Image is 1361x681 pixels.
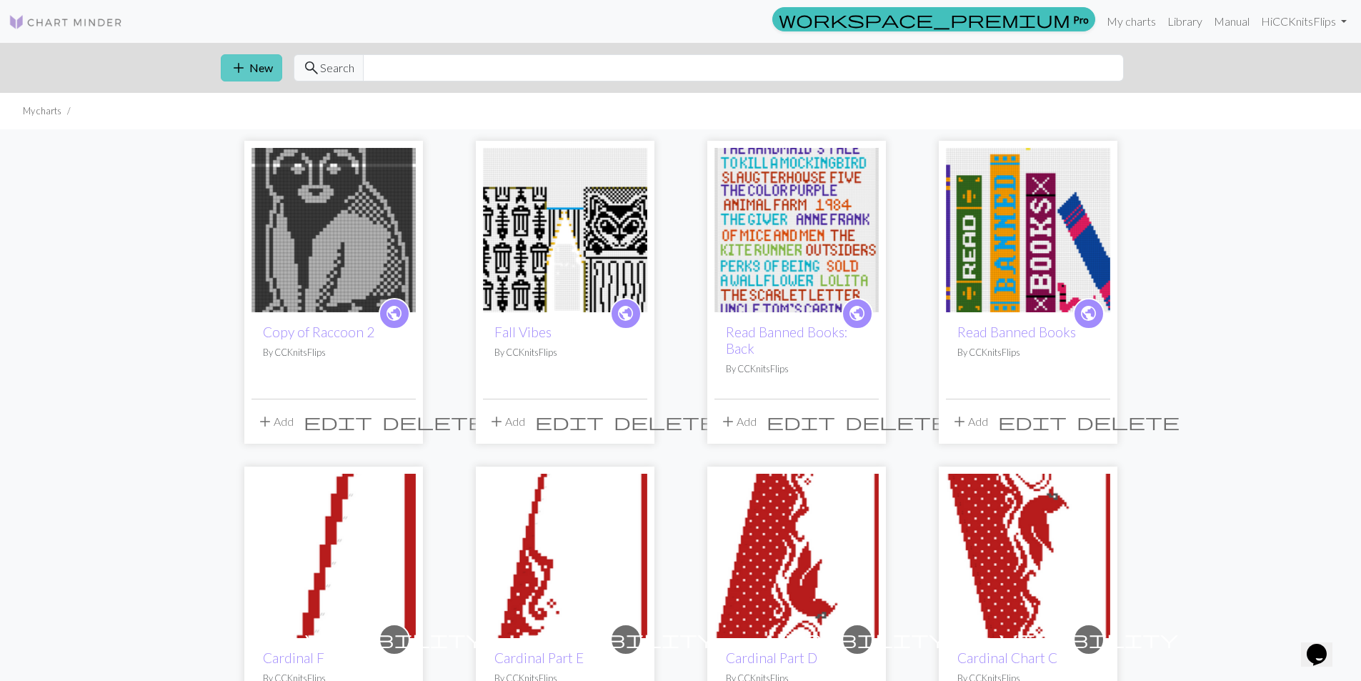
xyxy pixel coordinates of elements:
a: Read Banned Books: Front- before split [946,222,1110,235]
iframe: chat widget [1301,624,1347,667]
a: Cardinal Chart C [957,650,1057,666]
a: Cardinal F [263,650,324,666]
span: add [230,58,247,78]
button: Delete [609,408,722,435]
button: Edit [299,408,377,435]
span: delete [845,412,948,432]
a: Read Banned Books: Back [714,222,879,235]
span: public [848,302,866,324]
p: By CCKnitsFlips [726,362,867,376]
img: Trash Panda Party [483,148,647,312]
a: HiCCKnitsFlips [1255,7,1352,36]
span: add [256,412,274,432]
span: delete [382,412,485,432]
span: search [303,58,320,78]
a: Cardinal Part E [483,547,647,561]
span: edit [304,412,372,432]
span: edit [998,412,1067,432]
span: public [617,302,634,324]
button: New [221,54,282,81]
span: public [1080,302,1097,324]
span: visibility [537,628,715,650]
a: Cardinal Part D [726,650,817,666]
a: Cardinal F [251,547,416,561]
button: Delete [1072,408,1185,435]
span: edit [535,412,604,432]
a: Library [1162,7,1208,36]
i: Edit [304,413,372,430]
span: edit [767,412,835,432]
img: Raccoon 2 [251,148,416,312]
img: Cardinal F [251,474,416,638]
a: public [842,298,873,329]
span: Search [320,59,354,76]
i: private [768,625,947,654]
img: Logo [9,14,123,31]
img: Cardinal Part D [714,474,879,638]
img: Read Banned Books: Front- before split [946,148,1110,312]
span: visibility [999,628,1178,650]
img: Cardinal Chart C [946,474,1110,638]
a: Cardinal Part D [714,547,879,561]
a: Cardinal Chart C [946,547,1110,561]
a: Read Banned Books [957,324,1076,340]
i: public [617,299,634,328]
button: Add [946,408,993,435]
span: visibility [305,628,484,650]
a: Pro [772,7,1095,31]
button: Edit [993,408,1072,435]
i: public [1080,299,1097,328]
p: By CCKnitsFlips [263,346,404,359]
img: Read Banned Books: Back [714,148,879,312]
span: add [951,412,968,432]
span: delete [614,412,717,432]
button: Add [251,408,299,435]
button: Delete [377,408,490,435]
img: Cardinal Part E [483,474,647,638]
i: private [537,625,715,654]
span: add [488,412,505,432]
a: Read Banned Books: Back [726,324,848,357]
a: public [379,298,410,329]
button: Edit [530,408,609,435]
p: By CCKnitsFlips [957,346,1099,359]
a: Cardinal Part E [494,650,584,666]
span: delete [1077,412,1180,432]
i: public [848,299,866,328]
a: Fall Vibes [494,324,552,340]
span: workspace_premium [779,9,1070,29]
a: Trash Panda Party [483,222,647,235]
i: public [385,299,403,328]
a: public [610,298,642,329]
p: By CCKnitsFlips [494,346,636,359]
a: public [1073,298,1105,329]
li: My charts [23,104,61,118]
i: Edit [998,413,1067,430]
i: private [999,625,1178,654]
button: Add [483,408,530,435]
span: public [385,302,403,324]
button: Edit [762,408,840,435]
i: Edit [767,413,835,430]
i: private [305,625,484,654]
a: Manual [1208,7,1255,36]
span: visibility [768,628,947,650]
i: Edit [535,413,604,430]
a: Copy of Raccoon 2 [263,324,374,340]
a: My charts [1101,7,1162,36]
span: add [719,412,737,432]
button: Delete [840,408,953,435]
button: Add [714,408,762,435]
a: Raccoon 2 [251,222,416,235]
